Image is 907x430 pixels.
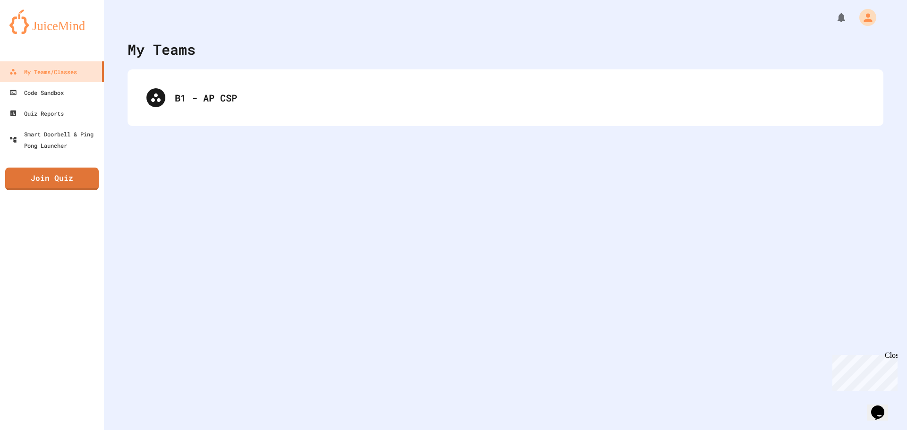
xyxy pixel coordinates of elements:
div: B1 - AP CSP [175,91,864,105]
div: Chat with us now!Close [4,4,65,60]
div: My Notifications [818,9,849,25]
div: My Account [849,7,879,28]
div: Code Sandbox [9,87,64,98]
a: Join Quiz [5,168,99,190]
div: My Teams/Classes [9,66,77,77]
img: logo-orange.svg [9,9,94,34]
div: Quiz Reports [9,108,64,119]
iframe: chat widget [867,392,898,421]
div: B1 - AP CSP [137,79,874,117]
div: My Teams [128,39,196,60]
div: Smart Doorbell & Ping Pong Launcher [9,128,100,151]
iframe: chat widget [829,351,898,391]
